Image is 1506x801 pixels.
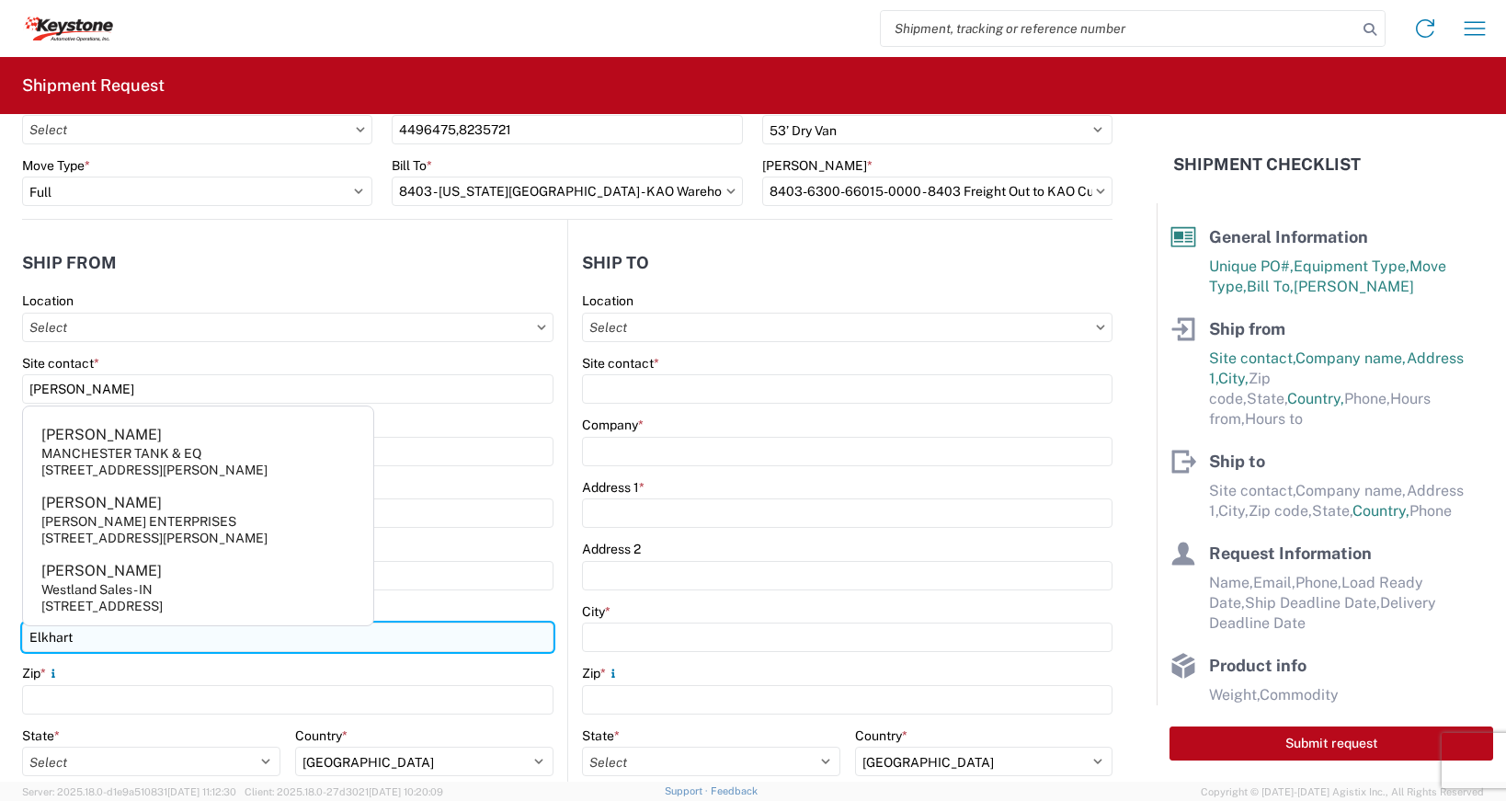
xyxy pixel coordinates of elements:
[1260,686,1339,704] span: Commodity
[881,11,1357,46] input: Shipment, tracking or reference number
[1169,727,1493,761] button: Submit request
[1312,502,1352,520] span: State,
[1209,227,1368,246] span: General Information
[22,355,99,372] label: Site contact
[295,727,348,744] label: Country
[1294,257,1409,275] span: Equipment Type,
[1294,278,1414,295] span: [PERSON_NAME]
[582,355,659,372] label: Site contact
[1201,784,1484,800] span: Copyright © [DATE]-[DATE] Agistix Inc., All Rights Reserved
[711,785,758,796] a: Feedback
[1245,410,1303,428] span: Hours to
[1218,502,1249,520] span: City,
[1245,594,1380,612] span: Ship Deadline Date,
[369,786,443,797] span: [DATE] 10:20:09
[22,313,553,342] input: Select
[582,479,645,496] label: Address 1
[1247,390,1287,407] span: State,
[22,665,61,681] label: Zip
[1209,686,1260,704] span: Weight,
[41,561,162,581] div: [PERSON_NAME]
[582,417,644,433] label: Company
[41,493,162,513] div: [PERSON_NAME]
[167,786,236,797] span: [DATE] 11:12:30
[1295,349,1407,367] span: Company name,
[665,785,711,796] a: Support
[41,462,268,478] div: [STREET_ADDRESS][PERSON_NAME]
[1209,574,1253,591] span: Name,
[41,513,236,530] div: [PERSON_NAME] ENTERPRISES
[582,292,633,309] label: Location
[1295,574,1341,591] span: Phone,
[22,74,165,97] h2: Shipment Request
[22,157,90,174] label: Move Type
[1249,502,1312,520] span: Zip code,
[1209,349,1295,367] span: Site contact,
[1247,278,1294,295] span: Bill To,
[762,177,1112,206] input: Select
[41,581,153,598] div: Westland Sales - IN
[41,598,163,614] div: [STREET_ADDRESS]
[41,445,201,462] div: MANCHESTER TANK & EQ
[22,786,236,797] span: Server: 2025.18.0-d1e9a510831
[1344,390,1390,407] span: Phone,
[22,254,117,272] h2: Ship from
[392,177,742,206] input: Select
[1209,319,1285,338] span: Ship from
[41,425,162,445] div: [PERSON_NAME]
[1352,502,1409,520] span: Country,
[582,313,1112,342] input: Select
[582,603,610,620] label: City
[1209,257,1294,275] span: Unique PO#,
[22,115,372,144] input: Select
[1409,502,1452,520] span: Phone
[1173,154,1361,176] h2: Shipment Checklist
[1295,482,1407,499] span: Company name,
[762,157,873,174] label: [PERSON_NAME]
[582,665,621,681] label: Zip
[1218,370,1249,387] span: City,
[22,727,60,744] label: State
[582,254,649,272] h2: Ship to
[1253,574,1295,591] span: Email,
[1209,452,1265,471] span: Ship to
[1209,482,1295,499] span: Site contact,
[41,530,268,546] div: [STREET_ADDRESS][PERSON_NAME]
[855,727,907,744] label: Country
[582,541,641,557] label: Address 2
[1209,656,1306,675] span: Product info
[1287,390,1344,407] span: Country,
[582,727,620,744] label: State
[22,292,74,309] label: Location
[392,157,432,174] label: Bill To
[1209,544,1372,563] span: Request Information
[245,786,443,797] span: Client: 2025.18.0-27d3021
